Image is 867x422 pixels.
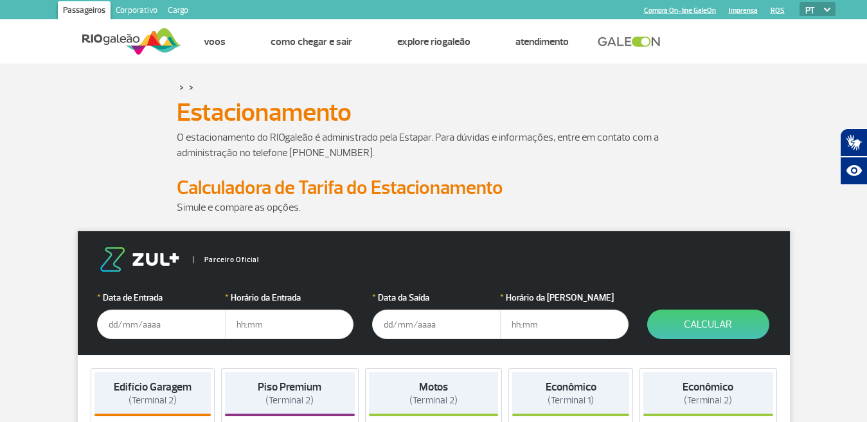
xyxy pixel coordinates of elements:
[111,1,163,22] a: Corporativo
[97,247,182,272] img: logo-zul.png
[684,394,732,407] span: (Terminal 2)
[193,256,259,263] span: Parceiro Oficial
[163,1,193,22] a: Cargo
[409,394,458,407] span: (Terminal 2)
[515,35,569,48] a: Atendimento
[546,380,596,394] strong: Econômico
[647,310,769,339] button: Calcular
[500,310,629,339] input: hh:mm
[225,310,353,339] input: hh:mm
[189,80,193,94] a: >
[258,380,321,394] strong: Piso Premium
[771,6,785,15] a: RQS
[129,394,177,407] span: (Terminal 2)
[729,6,758,15] a: Imprensa
[177,176,691,200] h2: Calculadora de Tarifa do Estacionamento
[97,291,226,304] label: Data de Entrada
[177,200,691,215] p: Simule e compare as opções.
[644,6,716,15] a: Compra On-line GaleOn
[840,128,867,157] button: Abrir tradutor de língua de sinais.
[177,101,691,123] h1: Estacionamento
[177,130,691,161] p: O estacionamento do RIOgaleão é administrado pela Estapar. Para dúvidas e informações, entre em c...
[372,291,501,304] label: Data da Saída
[840,157,867,185] button: Abrir recursos assistivos.
[683,380,733,394] strong: Econômico
[840,128,867,185] div: Plugin de acessibilidade da Hand Talk.
[419,380,448,394] strong: Motos
[397,35,470,48] a: Explore RIOgaleão
[271,35,352,48] a: Como chegar e sair
[114,380,192,394] strong: Edifício Garagem
[548,394,594,407] span: (Terminal 1)
[372,310,501,339] input: dd/mm/aaaa
[179,80,184,94] a: >
[58,1,111,22] a: Passageiros
[500,291,629,304] label: Horário da [PERSON_NAME]
[97,310,226,339] input: dd/mm/aaaa
[204,35,226,48] a: Voos
[265,394,314,407] span: (Terminal 2)
[225,291,353,304] label: Horário da Entrada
